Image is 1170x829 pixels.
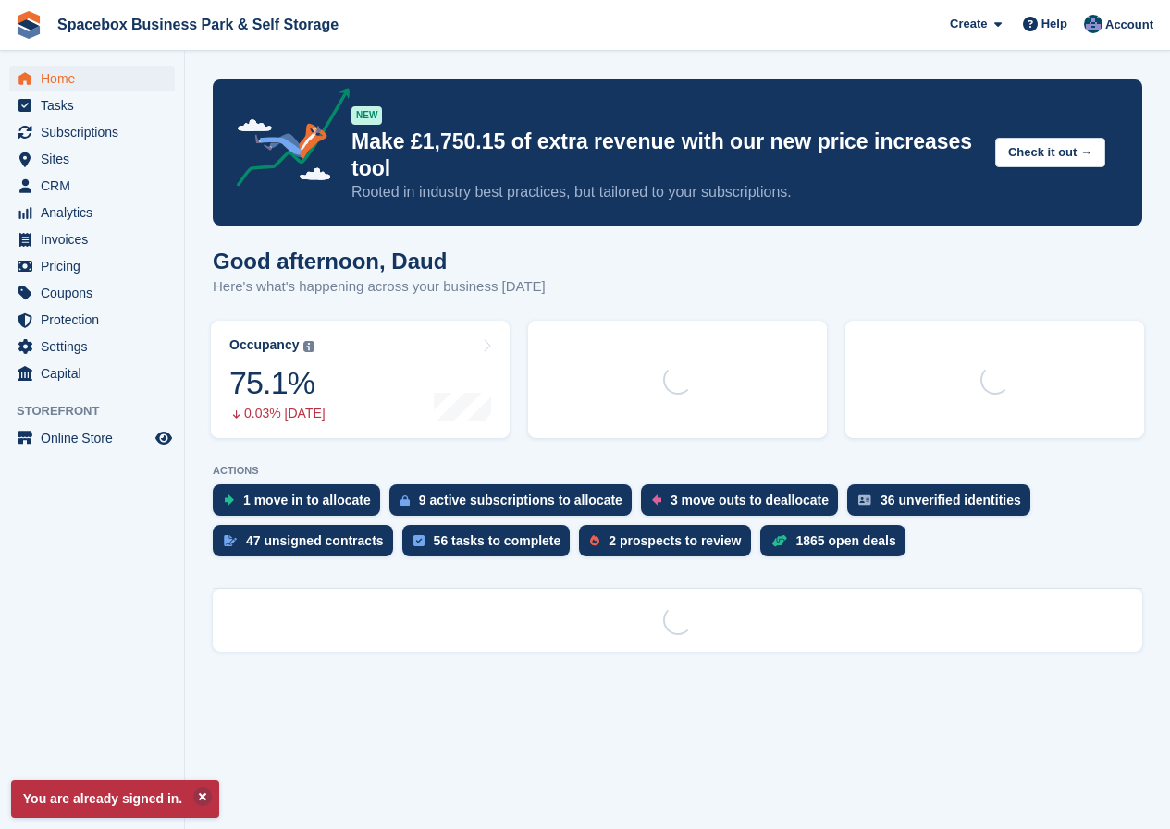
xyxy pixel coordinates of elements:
p: You are already signed in. [11,780,219,818]
a: menu [9,173,175,199]
button: Check it out → [995,138,1105,168]
div: Occupancy [229,337,299,353]
img: move_outs_to_deallocate_icon-f764333ba52eb49d3ac5e1228854f67142a1ed5810a6f6cc68b1a99e826820c5.svg [652,494,661,506]
div: 0.03% [DATE] [229,406,326,421]
a: menu [9,280,175,306]
span: Analytics [41,200,152,226]
img: prospect-51fa495bee0391a8d652442698ab0144808aea92771e9ea1ae160a38d050c398.svg [590,535,599,546]
img: icon-info-grey-7440780725fd019a000dd9b08b2336e03edf1995a4989e88bcd33f0948082b44.svg [303,341,314,352]
p: Make £1,750.15 of extra revenue with our new price increases tool [351,128,980,182]
a: menu [9,119,175,145]
span: Protection [41,307,152,333]
span: Pricing [41,253,152,279]
span: Online Store [41,425,152,451]
p: ACTIONS [213,465,1142,477]
p: Here's what's happening across your business [DATE] [213,276,546,298]
a: 3 move outs to deallocate [641,484,847,525]
span: CRM [41,173,152,199]
img: move_ins_to_allocate_icon-fdf77a2bb77ea45bf5b3d319d69a93e2d87916cf1d5bf7949dd705db3b84f3ca.svg [224,494,234,506]
span: Sites [41,146,152,172]
div: 36 unverified identities [881,493,1021,507]
span: Account [1105,16,1153,34]
a: 9 active subscriptions to allocate [389,484,641,525]
a: 36 unverified identities [847,484,1040,525]
div: 2 prospects to review [609,533,741,548]
a: menu [9,360,175,386]
a: menu [9,425,175,451]
a: Spacebox Business Park & Self Storage [50,9,346,40]
a: menu [9,66,175,91]
div: 56 tasks to complete [434,533,561,548]
span: Subscriptions [41,119,152,145]
img: stora-icon-8386f47178a22dfd0bd8f6a31ec36ba5ce8667c1dd55bd0f319d3a0aa187defe.svg [15,11,43,39]
a: menu [9,200,175,226]
h1: Good afternoon, Daud [213,249,546,274]
span: Settings [41,334,152,360]
a: menu [9,334,175,360]
div: 1 move in to allocate [243,493,371,507]
div: 75.1% [229,364,326,402]
a: 47 unsigned contracts [213,525,402,566]
span: Invoices [41,226,152,252]
div: 1865 open deals [796,533,896,548]
img: task-75834270c22a3079a89374b754ae025e5fb1db73e45f91037f5363f120a921f8.svg [413,535,425,546]
a: Occupancy 75.1% 0.03% [DATE] [211,321,510,438]
a: menu [9,307,175,333]
a: menu [9,146,175,172]
img: price-adjustments-announcement-icon-8257ccfd72463d97f412b2fc003d46551f7dbcb40ab6d574587a9cd5c0d94... [221,88,351,193]
div: 9 active subscriptions to allocate [419,493,622,507]
img: active_subscription_to_allocate_icon-d502201f5373d7db506a760aba3b589e785aa758c864c3986d89f69b8ff3... [400,494,410,506]
img: verify_identity-adf6edd0f0f0b5bbfe63781bf79b02c33cf7c696d77639b501bdc392416b5a36.svg [858,494,871,506]
div: 3 move outs to deallocate [671,493,829,507]
span: Create [950,15,987,33]
span: Storefront [17,402,184,421]
a: 2 prospects to review [579,525,759,566]
span: Tasks [41,92,152,118]
div: NEW [351,106,382,125]
img: deal-1b604bf984904fb50ccaf53a9ad4b4a5d6e5aea283cecdc64d6e3604feb123c2.svg [771,534,787,547]
a: menu [9,92,175,118]
div: 47 unsigned contracts [246,533,384,548]
span: Home [41,66,152,91]
img: Daud [1084,15,1102,33]
span: Capital [41,360,152,386]
a: Preview store [153,427,175,449]
a: 1865 open deals [760,525,915,566]
a: menu [9,253,175,279]
p: Rooted in industry best practices, but tailored to your subscriptions. [351,182,980,202]
span: Help [1041,15,1067,33]
img: contract_signature_icon-13c848040528278c33f63329250d36e43548de30e8caae1d1a13099fd9432cc5.svg [224,535,237,546]
a: 56 tasks to complete [402,525,580,566]
a: 1 move in to allocate [213,484,389,525]
a: menu [9,226,175,252]
span: Coupons [41,280,152,306]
